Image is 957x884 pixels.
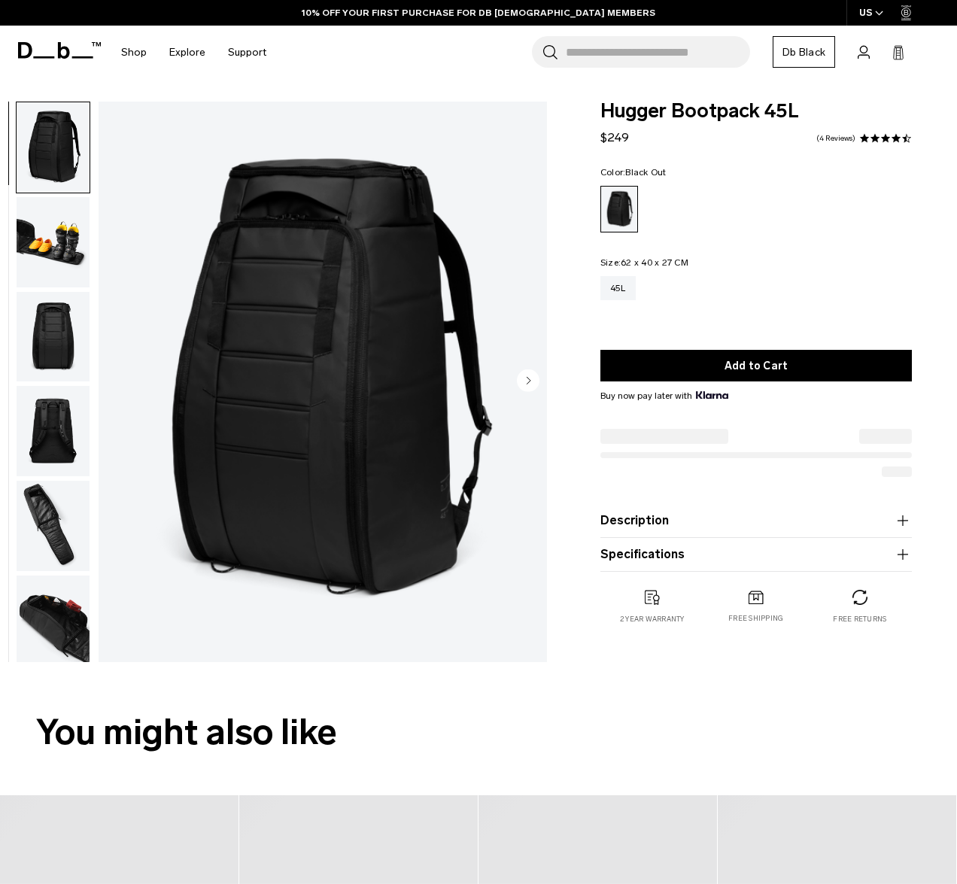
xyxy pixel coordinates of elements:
button: Hugger Bootpack 45L Black Out [16,575,90,667]
span: Hugger Bootpack 45L [600,102,912,121]
img: {"height" => 20, "alt" => "Klarna"} [696,391,728,399]
a: Black Out [600,186,638,232]
a: Support [228,26,266,79]
button: Specifications [600,545,912,564]
p: Free shipping [728,613,783,624]
a: 45L [600,276,636,300]
button: Add to Cart [600,350,912,381]
legend: Color: [600,168,667,177]
button: Description [600,512,912,530]
button: Hugger Bootpack 45L Black Out [16,480,90,572]
button: Hugger Bootpack 45L Black Out [16,102,90,193]
a: Explore [169,26,205,79]
span: Black Out [625,167,666,178]
p: 2 year warranty [620,614,685,624]
button: Hugger Bootpack 45L Black Out [16,385,90,477]
h2: You might also like [36,706,921,759]
a: Db Black [773,36,835,68]
li: 1 / 11 [99,102,547,661]
img: Hugger Bootpack 45L Black Out [17,481,90,571]
img: Hugger Bootpack 45L Black Out [17,576,90,666]
span: 62 x 40 x 27 CM [621,257,688,268]
button: Next slide [517,369,539,394]
nav: Main Navigation [110,26,278,79]
img: Hugger Bootpack 45L Black Out [99,102,547,661]
span: $249 [600,130,629,144]
a: Shop [121,26,147,79]
button: Hugger Bootpack 45L Black Out [16,196,90,288]
img: Hugger Bootpack 45L Black Out [17,102,90,193]
p: Free returns [833,614,886,624]
img: Hugger Bootpack 45L Black Out [17,197,90,287]
img: Hugger Bootpack 45L Black Out [17,292,90,382]
span: Buy now pay later with [600,389,728,403]
a: 4 reviews [816,135,855,142]
img: Hugger Bootpack 45L Black Out [17,386,90,476]
legend: Size: [600,258,688,267]
button: Hugger Bootpack 45L Black Out [16,291,90,383]
a: 10% OFF YOUR FIRST PURCHASE FOR DB [DEMOGRAPHIC_DATA] MEMBERS [302,6,655,20]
